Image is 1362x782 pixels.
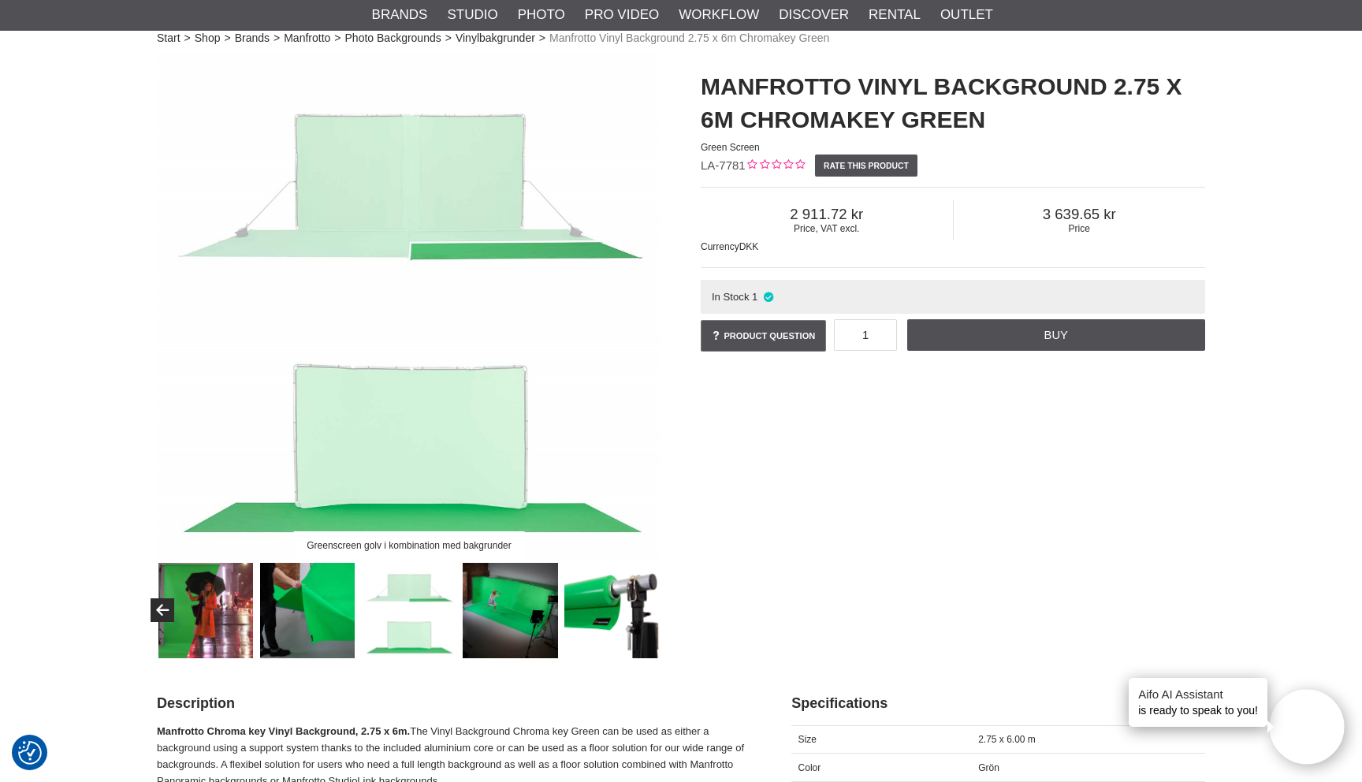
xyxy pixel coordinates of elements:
[761,291,775,303] i: In stock
[549,30,829,47] span: Manfrotto Vinyl Background 2.75 x 6m Chromakey Green
[815,155,918,177] a: Rate this product
[739,241,759,252] span: DKK
[746,158,805,174] div: Customer rating: 0
[345,30,441,47] a: Photo Backgrounds
[463,563,558,658] img: Kan användas till större filmproduktioner
[869,5,921,25] a: Rental
[978,762,999,773] span: Grön
[157,30,180,47] a: Start
[779,5,849,25] a: Discover
[447,5,497,25] a: Studio
[294,531,525,559] div: Greenscreen golv i kombination med bakgrunder
[954,223,1206,234] span: Price
[372,5,428,25] a: Brands
[184,30,191,47] span: >
[791,694,1205,713] h2: Specifications
[701,70,1205,136] h1: Manfrotto Vinyl Background 2.75 x 6m Chromakey Green
[274,30,280,47] span: >
[752,291,757,303] span: 1
[798,762,821,773] span: Color
[235,30,270,47] a: Brands
[585,5,659,25] a: Pro Video
[157,725,410,737] strong: Manfrotto Chroma key Vinyl Background, 2.75 x 6m.
[907,319,1205,351] a: Buy
[195,30,221,47] a: Shop
[260,563,355,658] img: Enkel hantering, matt yta som inte veckas
[712,291,750,303] span: In Stock
[954,206,1206,223] span: 3 639.65
[362,563,457,658] img: Greenscreen golv i kombination med bakgrunder
[18,739,42,767] button: Consent Preferences
[701,206,953,223] span: 2 911.72
[701,142,760,153] span: Green Screen
[445,30,452,47] span: >
[18,741,42,765] img: Revisit consent button
[701,241,739,252] span: Currency
[157,54,661,559] a: Greenscreen golv i kombination med bakgrunder
[798,734,817,745] span: Size
[701,158,746,172] span: LA-7781
[940,5,993,25] a: Outlet
[224,30,230,47] span: >
[151,598,174,622] button: Previous
[679,5,759,25] a: Workflow
[157,694,752,713] h2: Description
[334,30,340,47] span: >
[456,30,535,47] a: Vinylbakgrunder
[539,30,545,47] span: >
[564,563,660,658] img: Aluminiumkärna håller bakgrund slät
[158,563,254,658] img: Förenklar friläggning av motiv i postproduktion
[1138,686,1258,702] h4: Aifo AI Assistant
[157,54,661,559] img: Manfrotto Vinylbakgrund 2.75x6m Chromakey Grön
[1129,678,1267,727] div: is ready to speak to you!
[284,30,330,47] a: Manfrotto
[978,734,1036,745] span: 2.75 x 6.00 m
[701,320,826,352] a: Product question
[701,223,953,234] span: Price, VAT excl.
[518,5,565,25] a: Photo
